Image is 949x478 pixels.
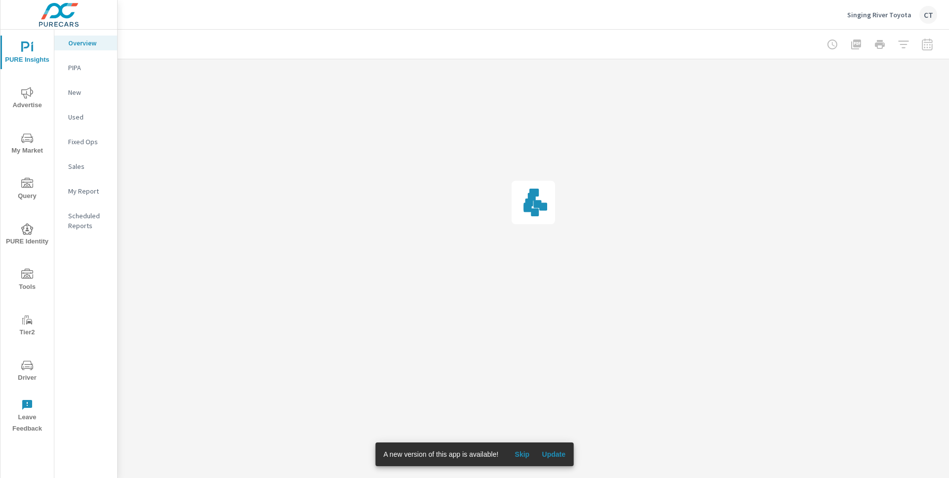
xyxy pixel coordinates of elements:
span: Skip [510,450,534,459]
div: Sales [54,159,117,174]
span: Update [542,450,565,459]
span: PURE Identity [3,223,51,247]
span: Driver [3,359,51,384]
p: Overview [68,38,109,48]
button: Skip [506,446,538,462]
div: Scheduled Reports [54,208,117,233]
span: Advertise [3,87,51,111]
p: New [68,87,109,97]
div: nav menu [0,30,54,438]
div: New [54,85,117,100]
button: Update [538,446,569,462]
span: Tools [3,269,51,293]
span: Query [3,178,51,202]
span: PURE Insights [3,41,51,66]
div: Fixed Ops [54,134,117,149]
span: Leave Feedback [3,399,51,435]
p: PIPA [68,63,109,73]
p: Scheduled Reports [68,211,109,231]
span: A new version of this app is available! [384,450,499,458]
span: My Market [3,132,51,157]
p: Fixed Ops [68,137,109,147]
p: My Report [68,186,109,196]
span: Tier2 [3,314,51,338]
div: My Report [54,184,117,199]
div: Used [54,110,117,124]
div: PIPA [54,60,117,75]
p: Sales [68,161,109,171]
div: Overview [54,36,117,50]
p: Used [68,112,109,122]
p: Singing River Toyota [847,10,911,19]
div: CT [919,6,937,24]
